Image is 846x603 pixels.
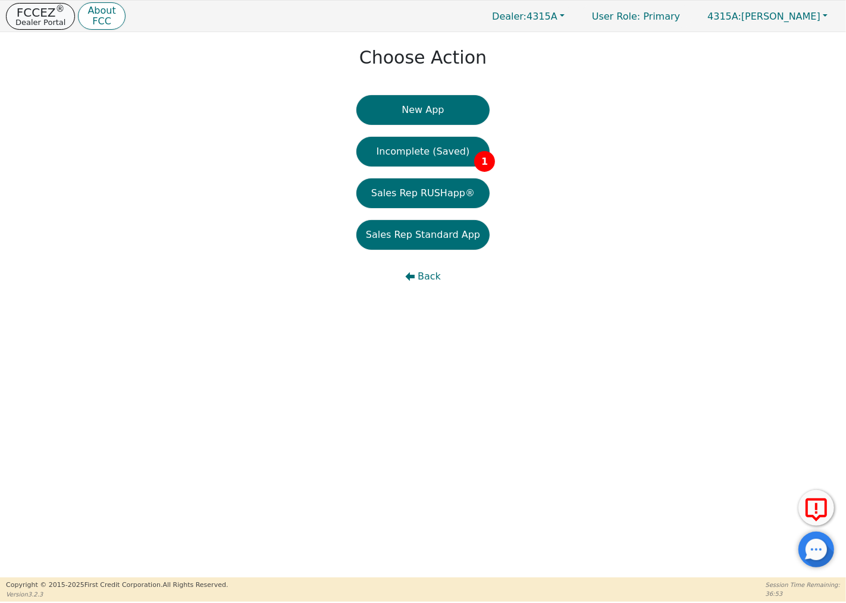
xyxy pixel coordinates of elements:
[492,11,557,22] span: 4315A
[15,18,65,26] p: Dealer Portal
[6,3,75,30] button: FCCEZ®Dealer Portal
[580,5,692,28] p: Primary
[356,262,490,291] button: Back
[356,178,490,208] button: Sales Rep RUSHapp®
[15,7,65,18] p: FCCEZ
[766,580,840,589] p: Session Time Remaining:
[87,17,115,26] p: FCC
[492,11,527,22] span: Dealer:
[592,11,640,22] span: User Role :
[474,151,495,172] span: 1
[356,95,490,125] button: New App
[6,590,228,599] p: Version 3.2.3
[695,7,840,26] button: 4315A:[PERSON_NAME]
[356,137,490,167] button: Incomplete (Saved)1
[359,47,487,68] h1: Choose Action
[480,7,577,26] button: Dealer:4315A
[707,11,820,22] span: [PERSON_NAME]
[162,581,228,589] span: All Rights Reserved.
[78,2,125,30] button: AboutFCC
[766,589,840,598] p: 36:53
[56,4,65,14] sup: ®
[418,269,441,284] span: Back
[707,11,741,22] span: 4315A:
[356,220,490,250] button: Sales Rep Standard App
[87,6,115,15] p: About
[580,5,692,28] a: User Role: Primary
[6,580,228,591] p: Copyright © 2015- 2025 First Credit Corporation.
[798,490,834,526] button: Report Error to FCC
